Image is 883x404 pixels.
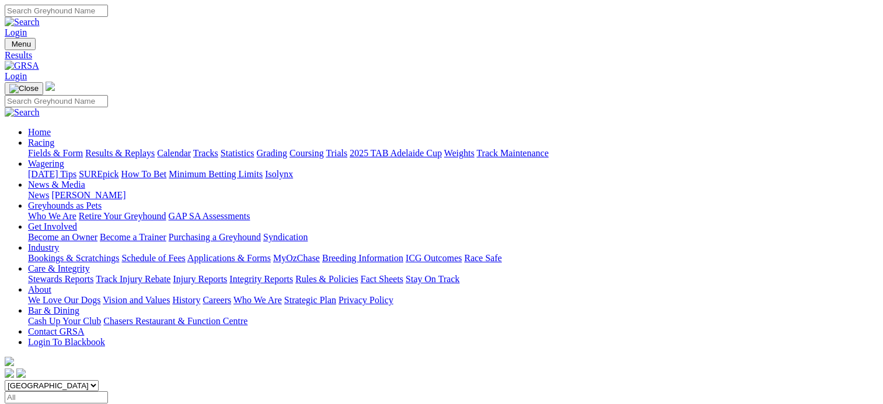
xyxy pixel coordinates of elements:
a: Bookings & Scratchings [28,253,119,263]
img: twitter.svg [16,368,26,378]
a: Tracks [193,148,218,158]
a: Privacy Policy [338,295,393,305]
div: Greyhounds as Pets [28,211,878,222]
a: Track Maintenance [477,148,549,158]
a: Become an Owner [28,232,97,242]
a: Contact GRSA [28,326,84,336]
a: News [28,190,49,200]
a: Who We Are [233,295,282,305]
a: News & Media [28,180,85,189]
input: Search [5,5,108,17]
a: Get Involved [28,222,77,231]
a: [PERSON_NAME] [51,190,125,200]
a: Cash Up Your Club [28,316,101,326]
a: Track Injury Rebate [96,274,170,284]
a: Calendar [157,148,191,158]
div: Industry [28,253,878,264]
a: Login [5,71,27,81]
a: Stewards Reports [28,274,93,284]
div: Care & Integrity [28,274,878,284]
a: Industry [28,243,59,252]
a: Fact Sheets [361,274,403,284]
img: GRSA [5,61,39,71]
a: Schedule of Fees [121,253,185,263]
img: logo-grsa-white.png [5,357,14,366]
a: Results [5,50,878,61]
a: ICG Outcomes [406,253,462,263]
a: Grading [257,148,287,158]
a: Wagering [28,159,64,168]
img: Search [5,17,40,27]
a: Retire Your Greyhound [79,211,166,221]
a: Race Safe [464,253,501,263]
a: Results & Replays [85,148,155,158]
a: Purchasing a Greyhound [169,232,261,242]
input: Select date [5,391,108,403]
a: SUREpick [79,169,118,179]
a: Breeding Information [322,253,403,263]
a: Fields & Form [28,148,83,158]
div: About [28,295,878,305]
a: Login To Blackbook [28,337,105,347]
a: Careers [203,295,231,305]
a: Coursing [289,148,324,158]
div: Get Involved [28,232,878,243]
a: History [172,295,200,305]
a: Isolynx [265,169,293,179]
input: Search [5,95,108,107]
a: Who We Are [28,211,76,221]
a: Minimum Betting Limits [169,169,263,179]
button: Toggle navigation [5,38,36,50]
div: Bar & Dining [28,316,878,326]
img: Close [9,84,39,93]
img: logo-grsa-white.png [46,82,55,91]
a: Applications & Forms [187,253,271,263]
a: Become a Trainer [100,232,166,242]
a: We Love Our Dogs [28,295,100,305]
a: Vision and Values [103,295,170,305]
a: Login [5,27,27,37]
a: [DATE] Tips [28,169,76,179]
img: Search [5,107,40,118]
a: Racing [28,138,54,147]
a: Care & Integrity [28,264,90,273]
div: Wagering [28,169,878,180]
a: Integrity Reports [229,274,293,284]
a: 2025 TAB Adelaide Cup [350,148,442,158]
a: About [28,284,51,294]
a: Injury Reports [173,274,227,284]
a: MyOzChase [273,253,320,263]
a: Statistics [221,148,254,158]
a: Chasers Restaurant & Function Centre [103,316,247,326]
a: Trials [326,148,347,158]
a: Strategic Plan [284,295,336,305]
span: Menu [12,40,31,48]
button: Toggle navigation [5,82,43,95]
a: Weights [444,148,474,158]
a: Greyhounds as Pets [28,201,102,210]
a: Rules & Policies [295,274,358,284]
a: How To Bet [121,169,167,179]
a: Syndication [263,232,308,242]
a: GAP SA Assessments [169,211,250,221]
a: Home [28,127,51,137]
img: facebook.svg [5,368,14,378]
div: News & Media [28,190,878,201]
div: Racing [28,148,878,159]
a: Bar & Dining [28,305,79,315]
a: Stay On Track [406,274,459,284]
